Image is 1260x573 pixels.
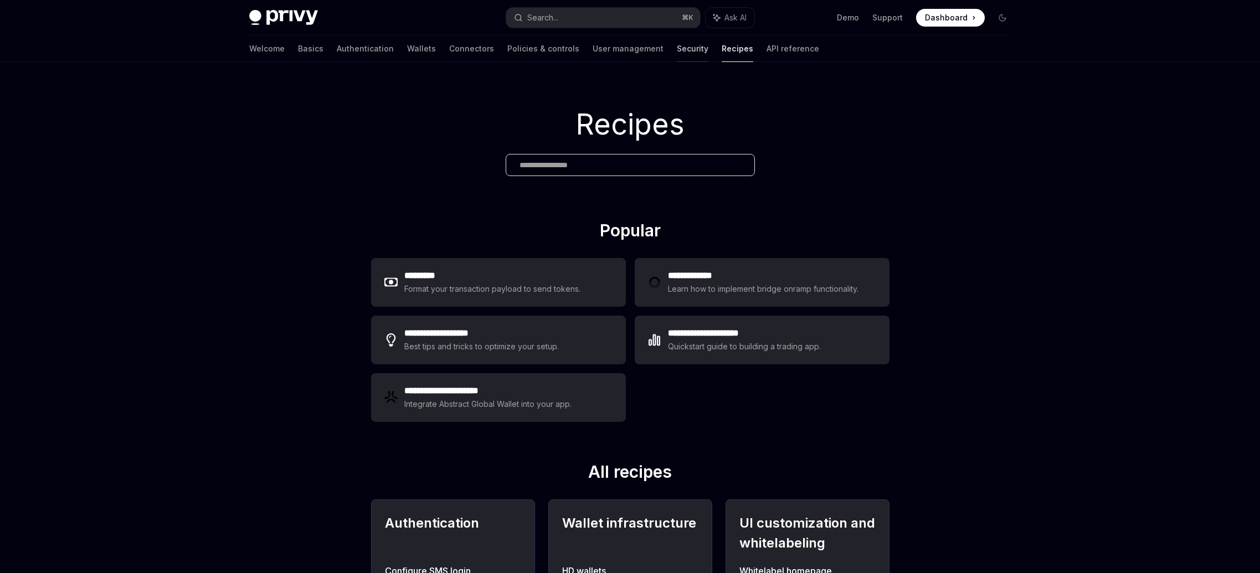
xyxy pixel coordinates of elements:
div: Search... [527,11,558,24]
a: Authentication [337,35,394,62]
a: Policies & controls [507,35,579,62]
a: Recipes [722,35,753,62]
div: Integrate Abstract Global Wallet into your app. [404,398,573,411]
button: Toggle dark mode [994,9,1011,27]
img: dark logo [249,10,318,25]
a: Security [677,35,708,62]
button: Ask AI [706,8,754,28]
button: Search...⌘K [506,8,700,28]
a: Demo [837,12,859,23]
span: Ask AI [724,12,747,23]
a: User management [593,35,664,62]
a: **** ****Format your transaction payload to send tokens. [371,258,626,307]
a: API reference [767,35,819,62]
h2: UI customization and whitelabeling [739,513,876,553]
a: Basics [298,35,323,62]
div: Quickstart guide to building a trading app. [668,340,821,353]
span: Dashboard [925,12,968,23]
a: **** **** ***Learn how to implement bridge onramp functionality. [635,258,889,307]
div: Format your transaction payload to send tokens. [404,282,581,296]
a: Dashboard [916,9,985,27]
a: Support [872,12,903,23]
a: Wallets [407,35,436,62]
a: Connectors [449,35,494,62]
a: Welcome [249,35,285,62]
div: Learn how to implement bridge onramp functionality. [668,282,862,296]
span: ⌘ K [682,13,693,22]
h2: Popular [371,220,889,245]
h2: All recipes [371,462,889,486]
div: Best tips and tricks to optimize your setup. [404,340,560,353]
h2: Authentication [385,513,521,553]
h2: Wallet infrastructure [562,513,698,553]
